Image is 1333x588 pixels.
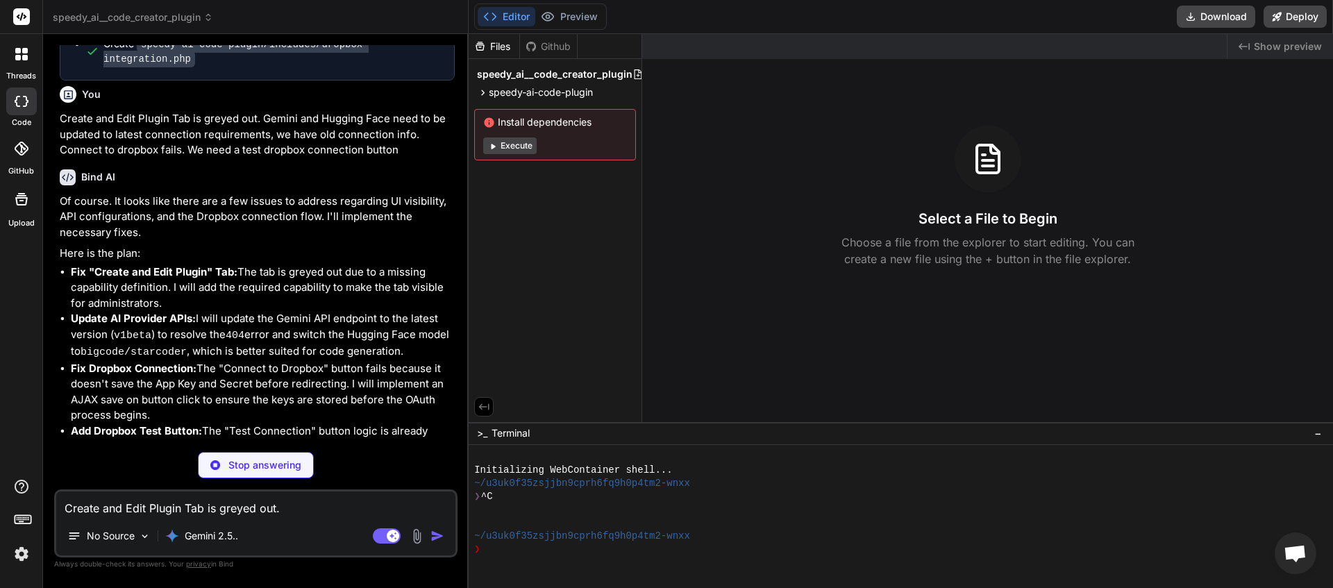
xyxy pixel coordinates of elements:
[489,85,593,99] span: speedy-ai-code-plugin
[60,111,455,158] p: Create and Edit Plugin Tab is greyed out. Gemini and Hugging Face need to be updated to latest co...
[483,115,627,129] span: Install dependencies
[71,312,196,325] strong: Update AI Provider APIs:
[226,330,244,342] code: 404
[832,234,1143,267] p: Choose a file from the explorer to start editing. You can create a new file using the + button in...
[474,477,690,490] span: ~/u3uk0f35zsjjbn9cprh6fq9h0p4tm2-wnxx
[474,543,481,556] span: ❯
[430,529,444,543] img: icon
[60,194,455,241] p: Of course. It looks like there are a few issues to address regarding UI visibility, API configura...
[6,70,36,82] label: threads
[1254,40,1322,53] span: Show preview
[1314,426,1322,440] span: −
[12,117,31,128] label: code
[165,529,179,543] img: Gemini 2.5 Pro
[474,464,673,477] span: Initializing WebContainer shell...
[81,346,187,358] code: bigcode/starcoder
[535,7,603,26] button: Preview
[8,217,35,229] label: Upload
[520,40,577,53] div: Github
[87,529,135,543] p: No Source
[71,265,237,278] strong: Fix "Create and Edit Plugin" Tab:
[103,36,369,67] code: speedy-ai-code-plugin/includes/dropbox-integration.php
[8,165,34,177] label: GitHub
[71,362,196,375] strong: Fix Dropbox Connection:
[54,557,458,571] p: Always double-check its answers. Your in Bind
[481,490,493,503] span: ^C
[228,458,301,472] p: Stop answering
[483,137,537,154] button: Execute
[1275,532,1316,574] a: Open chat
[1177,6,1255,28] button: Download
[53,10,213,24] span: speedy_ai__code_creator_plugin
[477,67,632,81] span: speedy_ai__code_creator_plugin
[71,361,455,423] li: The "Connect to Dropbox" button fails because it doesn't save the App Key and Secret before redir...
[1264,6,1327,28] button: Deploy
[186,560,211,568] span: privacy
[82,87,101,101] h6: You
[474,530,690,543] span: ~/u3uk0f35zsjjbn9cprh6fq9h0p4tm2-wnxx
[492,426,530,440] span: Terminal
[71,264,455,312] li: The tab is greyed out due to a missing capability definition. I will add the required capability ...
[60,246,455,262] p: Here is the plan:
[10,542,33,566] img: settings
[478,7,535,26] button: Editor
[139,530,151,542] img: Pick Models
[114,330,151,342] code: v1beta
[919,209,1057,228] h3: Select a File to Begin
[103,37,440,66] div: Create
[81,170,115,184] h6: Bind AI
[185,529,238,543] p: Gemini 2.5..
[409,528,425,544] img: attachment
[71,311,455,361] li: I will update the Gemini API endpoint to the latest version ( ) to resolve the error and switch t...
[71,423,455,471] li: The "Test Connection" button logic is already present but is only visible after a successful conn...
[469,40,519,53] div: Files
[71,424,202,437] strong: Add Dropbox Test Button:
[1311,422,1325,444] button: −
[477,426,487,440] span: >_
[474,490,481,503] span: ❯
